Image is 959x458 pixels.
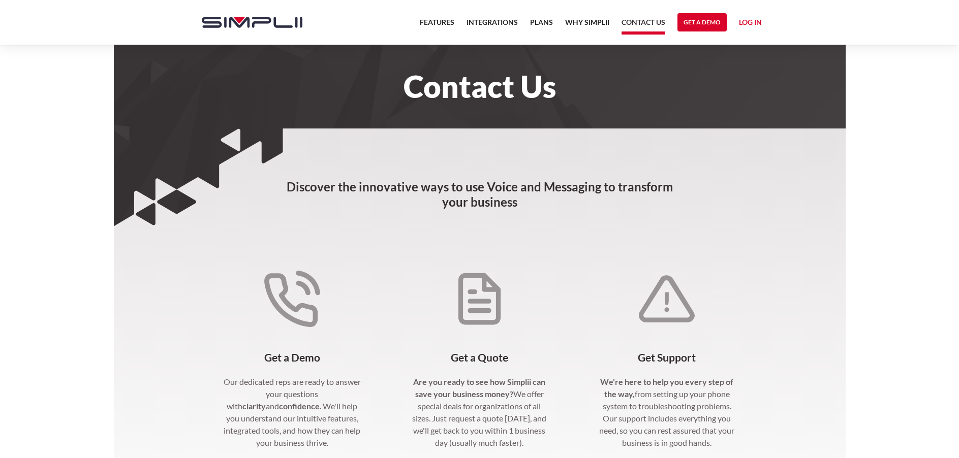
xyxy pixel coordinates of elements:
p: from setting up your phone system to troubleshooting problems. Our support includes everything yo... [597,376,737,449]
p: We offer special deals for organizations of all sizes. Just request a quote [DATE], and we'll get... [409,376,550,449]
strong: We're here to help you every step of the way, [600,377,733,399]
strong: confidence [279,401,320,411]
strong: Discover the innovative ways to use Voice and Messaging to transform your business [287,179,673,209]
a: Features [420,16,454,35]
a: Integrations [467,16,518,35]
p: Our dedicated reps are ready to answer your questions with and . We'll help you understand our in... [222,376,363,449]
h4: Get Support [597,351,737,364]
a: Log in [739,16,762,31]
a: Get a Demo [677,13,727,31]
a: Contact US [622,16,665,35]
strong: Are you ready to see how Simplii can save your business money? [413,377,545,399]
a: Plans [530,16,553,35]
h4: Get a Demo [222,351,363,364]
h1: Contact Us [192,75,768,97]
a: Why Simplii [565,16,609,35]
h4: Get a Quote [409,351,550,364]
img: Simplii [202,17,302,28]
strong: clarity [242,401,266,411]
